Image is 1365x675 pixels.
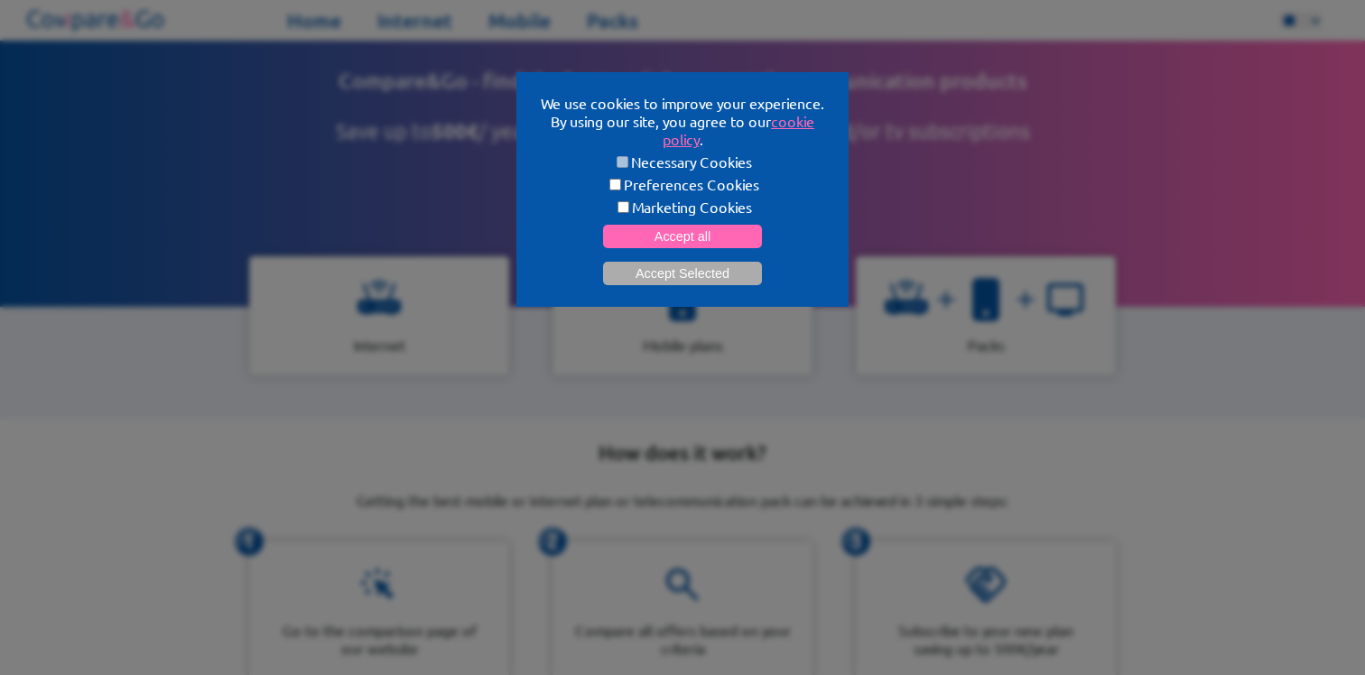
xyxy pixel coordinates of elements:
[663,112,815,148] a: cookie policy
[603,262,762,285] button: Accept Selected
[617,201,629,213] input: Marketing Cookies
[617,156,628,168] input: Necessary Cookies
[538,198,827,216] label: Marketing Cookies
[609,179,621,190] input: Preferences Cookies
[603,225,762,248] button: Accept all
[538,94,827,148] p: We use cookies to improve your experience. By using our site, you agree to our .
[538,153,827,171] label: Necessary Cookies
[538,175,827,193] label: Preferences Cookies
